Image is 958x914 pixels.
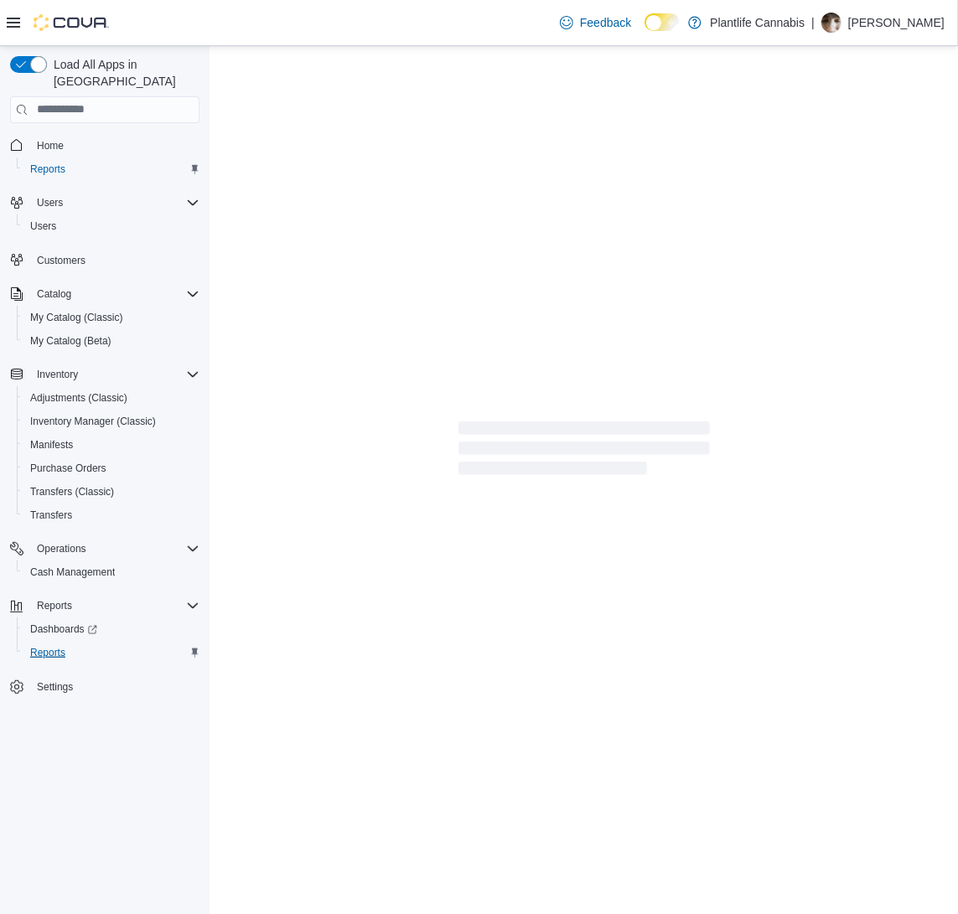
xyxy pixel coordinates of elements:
a: Purchase Orders [23,458,113,478]
a: Feedback [553,6,638,39]
span: Dashboards [30,622,97,636]
span: Home [37,139,64,152]
button: Purchase Orders [17,457,206,480]
span: Inventory Manager (Classic) [30,415,156,428]
a: Adjustments (Classic) [23,388,134,408]
span: My Catalog (Beta) [30,334,111,348]
span: Adjustments (Classic) [30,391,127,405]
button: Operations [30,539,93,559]
button: Operations [3,537,206,560]
p: [PERSON_NAME] [848,13,945,33]
span: Transfers [23,505,199,525]
span: Transfers (Classic) [23,482,199,502]
button: Transfers (Classic) [17,480,206,503]
a: Dashboards [23,619,104,639]
a: My Catalog (Beta) [23,331,118,351]
span: Cash Management [23,562,199,582]
a: Cash Management [23,562,122,582]
input: Dark Mode [645,13,680,31]
span: Users [30,219,56,233]
button: Catalog [3,282,206,306]
button: Customers [3,248,206,272]
span: My Catalog (Classic) [30,311,123,324]
button: Inventory [3,363,206,386]
a: Settings [30,677,80,697]
button: Inventory [30,364,85,385]
button: My Catalog (Classic) [17,306,206,329]
img: Cova [34,14,109,31]
span: My Catalog (Beta) [23,331,199,351]
p: | [811,13,815,33]
button: Transfers [17,503,206,527]
span: My Catalog (Classic) [23,307,199,328]
span: Purchase Orders [23,458,199,478]
button: Cash Management [17,560,206,584]
span: Cash Management [30,565,115,579]
span: Reports [23,159,199,179]
span: Feedback [580,14,631,31]
button: Reports [17,641,206,664]
span: Customers [37,254,85,267]
span: Transfers (Classic) [30,485,114,498]
button: Manifests [17,433,206,457]
span: Reports [37,599,72,612]
span: Loading [458,425,710,478]
button: Inventory Manager (Classic) [17,410,206,433]
span: Manifests [30,438,73,452]
button: Reports [30,596,79,616]
a: Home [30,136,70,156]
button: My Catalog (Beta) [17,329,206,353]
span: Catalog [30,284,199,304]
nav: Complex example [10,127,199,743]
button: Home [3,133,206,157]
div: Zach MacDonald [821,13,841,33]
button: Catalog [30,284,78,304]
span: Transfers [30,509,72,522]
button: Settings [3,674,206,699]
span: Inventory [30,364,199,385]
button: Users [3,191,206,214]
button: Reports [17,157,206,181]
span: Operations [30,539,199,559]
span: Inventory [37,368,78,381]
a: Dashboards [17,617,206,641]
span: Users [37,196,63,209]
a: Reports [23,159,72,179]
a: Reports [23,643,72,663]
a: Transfers (Classic) [23,482,121,502]
button: Reports [3,594,206,617]
button: Users [30,193,70,213]
span: Users [30,193,199,213]
span: Manifests [23,435,199,455]
a: Customers [30,250,92,271]
a: Transfers [23,505,79,525]
span: Home [30,135,199,156]
span: Settings [30,676,199,697]
span: Reports [30,596,199,616]
span: Reports [30,646,65,659]
span: Operations [37,542,86,555]
span: Load All Apps in [GEOGRAPHIC_DATA] [47,56,199,90]
span: Users [23,216,199,236]
span: Catalog [37,287,71,301]
a: Manifests [23,435,80,455]
span: Adjustments (Classic) [23,388,199,408]
span: Purchase Orders [30,462,106,475]
a: My Catalog (Classic) [23,307,130,328]
span: Reports [23,643,199,663]
span: Customers [30,250,199,271]
a: Inventory Manager (Classic) [23,411,163,431]
button: Adjustments (Classic) [17,386,206,410]
span: Dashboards [23,619,199,639]
span: Reports [30,163,65,176]
p: Plantlife Cannabis [710,13,805,33]
span: Settings [37,680,73,694]
a: Users [23,216,63,236]
button: Users [17,214,206,238]
span: Inventory Manager (Classic) [23,411,199,431]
